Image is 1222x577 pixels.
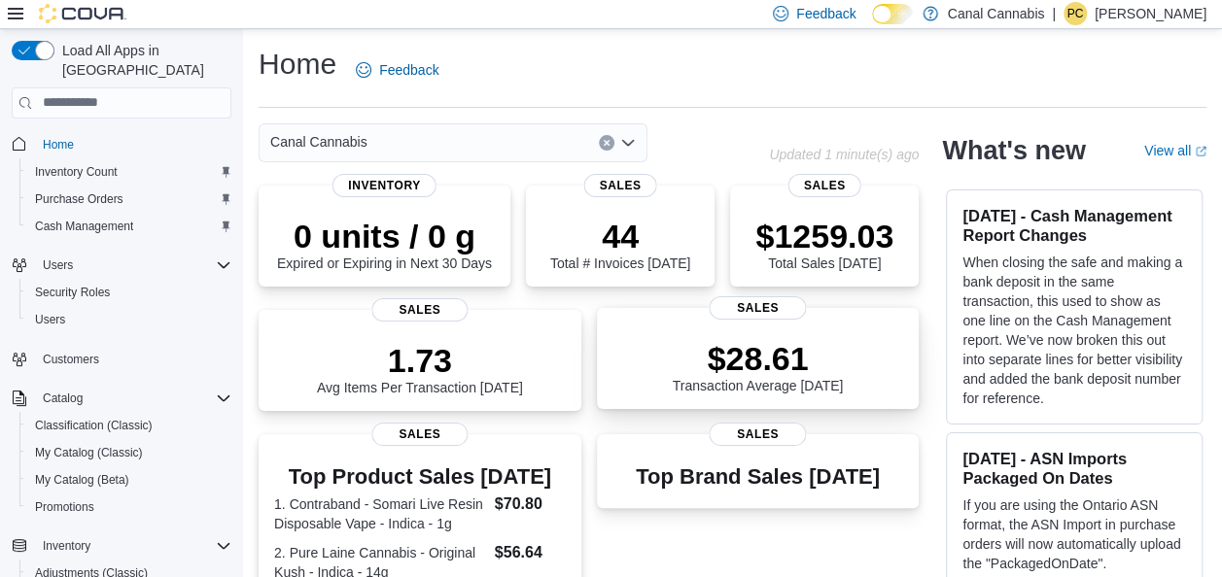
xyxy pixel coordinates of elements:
span: Home [35,132,231,156]
span: Inventory [332,174,436,197]
div: Avg Items Per Transaction [DATE] [317,341,523,395]
dd: $70.80 [495,492,566,516]
span: Classification (Classic) [27,414,231,437]
a: Classification (Classic) [27,414,160,437]
h3: Top Product Sales [DATE] [274,465,566,489]
span: Load All Apps in [GEOGRAPHIC_DATA] [54,41,231,80]
a: Purchase Orders [27,187,131,211]
button: Inventory [35,534,98,558]
h3: Top Brand Sales [DATE] [636,465,880,489]
button: Home [4,130,239,158]
span: Inventory Count [35,164,118,180]
span: Classification (Classic) [35,418,153,433]
span: Home [43,137,74,153]
span: Users [43,257,73,273]
p: $1259.03 [755,217,893,255]
button: Users [4,252,239,279]
span: Security Roles [35,285,110,300]
span: Sales [710,296,806,320]
span: Canal Cannabis [270,130,367,153]
span: Dark Mode [872,24,873,25]
span: Users [35,312,65,327]
span: Sales [371,298,468,322]
button: Security Roles [19,279,239,306]
button: Catalog [4,385,239,412]
span: My Catalog (Beta) [27,468,231,492]
p: If you are using the Ontario ASN format, the ASN Import in purchase orders will now automatically... [962,495,1186,573]
a: View allExternal link [1144,143,1206,158]
a: My Catalog (Classic) [27,441,151,464]
span: Inventory [35,534,231,558]
a: Feedback [348,51,446,89]
button: Clear input [599,135,614,151]
span: Promotions [35,499,94,515]
span: Users [27,308,231,331]
span: Feedback [796,4,855,23]
div: Expired or Expiring in Next 30 Days [277,217,492,271]
h1: Home [259,45,336,84]
span: Customers [35,347,231,371]
p: When closing the safe and making a bank deposit in the same transaction, this used to show as one... [962,253,1186,408]
span: Cash Management [27,215,231,238]
span: PC [1067,2,1084,25]
span: Sales [710,423,806,446]
dd: $56.64 [495,541,566,564]
span: Promotions [27,495,231,519]
span: Cash Management [35,219,133,234]
button: My Catalog (Classic) [19,439,239,466]
button: Classification (Classic) [19,412,239,439]
a: Promotions [27,495,102,519]
button: Inventory [4,532,239,560]
span: Purchase Orders [27,187,231,211]
a: Customers [35,348,107,371]
p: | [1052,2,1056,25]
button: Inventory Count [19,158,239,186]
h3: [DATE] - Cash Management Report Changes [962,206,1186,245]
a: Cash Management [27,215,141,238]
span: My Catalog (Classic) [35,445,143,460]
div: Transaction Average [DATE] [673,339,844,393]
span: Catalog [35,387,231,410]
a: Users [27,308,73,331]
p: Canal Cannabis [948,2,1045,25]
span: Users [35,254,231,277]
span: Inventory [43,538,90,554]
button: Cash Management [19,213,239,240]
a: Home [35,133,82,156]
p: [PERSON_NAME] [1095,2,1206,25]
h3: [DATE] - ASN Imports Packaged On Dates [962,449,1186,488]
a: Security Roles [27,281,118,304]
div: Patrick Ciantar [1064,2,1087,25]
span: Catalog [43,390,83,406]
button: Purchase Orders [19,186,239,213]
span: Sales [584,174,657,197]
button: Catalog [35,387,90,410]
span: Sales [371,423,468,446]
a: Inventory Count [27,160,125,184]
p: 1.73 [317,341,523,380]
button: Users [35,254,81,277]
div: Total Sales [DATE] [755,217,893,271]
span: Customers [43,352,99,367]
button: Promotions [19,493,239,521]
input: Dark Mode [872,4,913,24]
p: $28.61 [673,339,844,378]
span: Purchase Orders [35,191,123,207]
button: Users [19,306,239,333]
p: 44 [550,217,690,255]
p: Updated 1 minute(s) ago [769,147,919,162]
span: My Catalog (Classic) [27,441,231,464]
svg: External link [1195,146,1206,157]
button: Customers [4,345,239,373]
button: Open list of options [620,135,636,151]
span: My Catalog (Beta) [35,472,129,488]
h2: What's new [942,135,1085,166]
button: My Catalog (Beta) [19,466,239,493]
span: Security Roles [27,281,231,304]
span: Sales [788,174,861,197]
span: Feedback [379,60,438,80]
img: Cova [39,4,126,23]
p: 0 units / 0 g [277,217,492,255]
div: Total # Invoices [DATE] [550,217,690,271]
a: My Catalog (Beta) [27,468,137,492]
